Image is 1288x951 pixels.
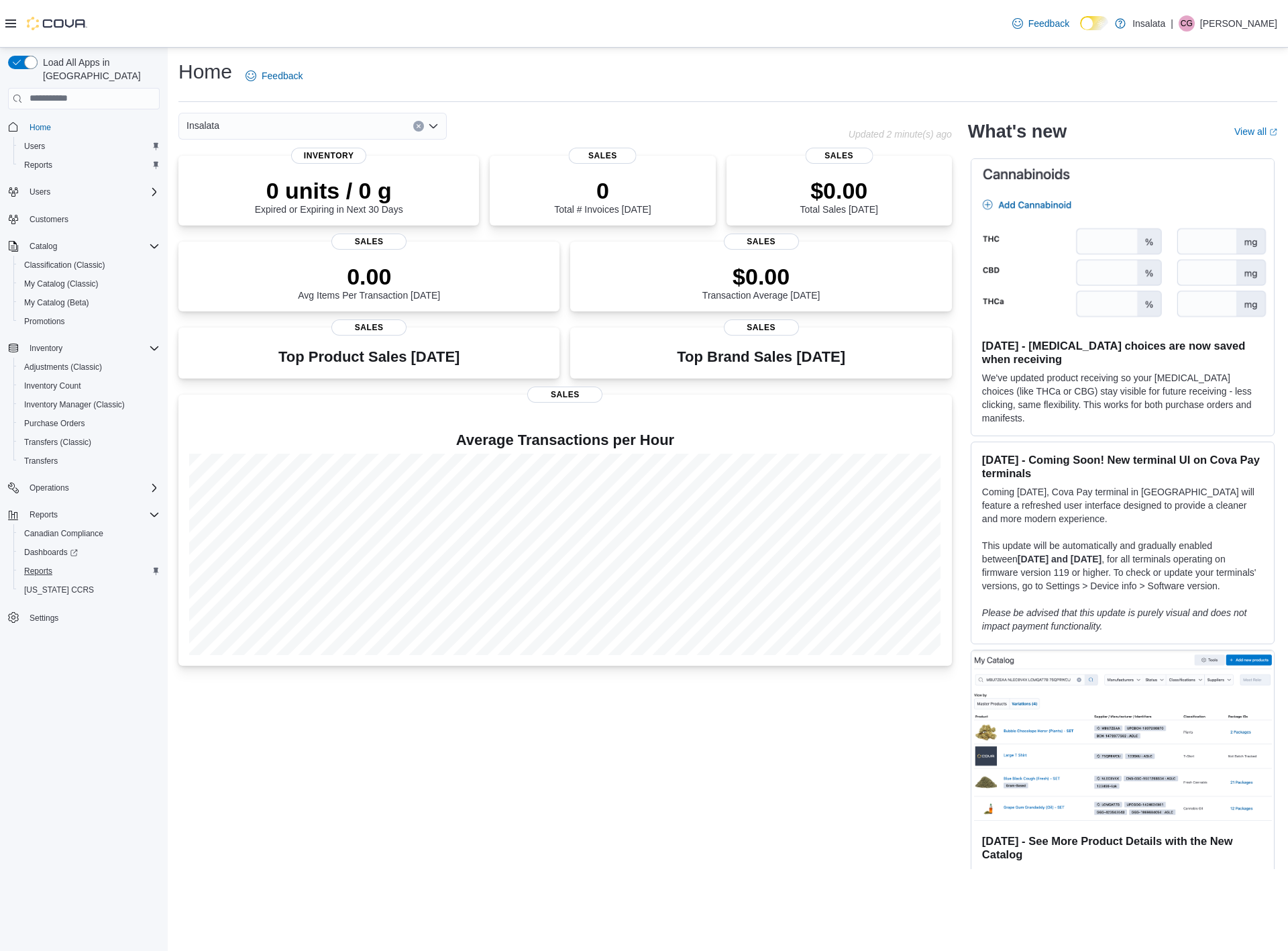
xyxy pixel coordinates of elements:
[186,117,219,134] span: Insalata
[24,160,52,170] span: Reports
[24,566,52,577] span: Reports
[982,371,1263,425] p: We've updated product receiving so your [MEDICAL_DATA] choices (like THCa or CBG) stay visible fo...
[13,395,165,414] button: Inventory Manager (Classic)
[19,582,160,598] span: Washington CCRS
[3,183,165,201] button: Users
[982,866,1263,947] p: Managing your product catalog just got easier. Our new Catalog (Beta) puts more information at yo...
[19,415,160,432] span: Purchase Orders
[1080,30,1081,31] span: Dark Mode
[331,319,407,336] span: Sales
[19,257,160,273] span: Classification (Classic)
[298,263,440,290] p: 0.00
[1269,128,1277,136] svg: External link
[805,148,873,164] span: Sales
[1179,15,1195,32] div: Christian Guay
[13,377,165,395] button: Inventory Count
[13,452,165,470] button: Transfers
[30,122,51,133] span: Home
[3,607,165,627] button: Settings
[982,834,1263,861] h3: [DATE] - See More Product Details with the New Catalog
[19,544,160,560] span: Dashboards
[19,138,50,154] a: Users
[24,279,99,289] span: My Catalog (Classic)
[24,184,56,200] button: Users
[19,397,130,413] a: Inventory Manager (Classic)
[13,312,165,331] button: Promotions
[982,485,1263,525] p: Coming [DATE], Cova Pay terminal in [GEOGRAPHIC_DATA] will feature a refreshed user interface des...
[24,381,81,391] span: Inventory Count
[3,237,165,256] button: Catalog
[19,313,160,330] span: Promotions
[13,414,165,433] button: Purchase Orders
[24,610,64,626] a: Settings
[982,607,1247,632] em: Please be advised that this update is purely visual and does not impact payment functionality.
[24,609,160,625] span: Settings
[19,525,109,542] a: Canadian Compliance
[24,437,91,448] span: Transfers (Classic)
[3,117,165,137] button: Home
[255,177,403,204] p: 0 units / 0 g
[19,313,70,330] a: Promotions
[24,585,94,595] span: [US_STATE] CCRS
[24,547,78,558] span: Dashboards
[13,524,165,543] button: Canadian Compliance
[278,349,460,365] h3: Top Product Sales [DATE]
[24,418,85,429] span: Purchase Orders
[13,433,165,452] button: Transfers (Classic)
[19,157,160,173] span: Reports
[800,177,878,204] p: $0.00
[19,415,91,432] a: Purchase Orders
[189,432,941,448] h4: Average Transactions per Hour
[982,339,1263,366] h3: [DATE] - [MEDICAL_DATA] choices are now saved when receiving
[724,319,799,336] span: Sales
[30,241,57,252] span: Catalog
[1132,15,1165,32] p: Insalata
[30,613,58,623] span: Settings
[13,274,165,293] button: My Catalog (Classic)
[1181,15,1193,32] span: CG
[13,358,165,377] button: Adjustments (Classic)
[30,343,62,354] span: Inventory
[24,507,63,523] button: Reports
[19,563,160,579] span: Reports
[24,297,89,308] span: My Catalog (Beta)
[19,359,107,375] a: Adjustments (Classic)
[8,112,160,662] nav: Complex example
[24,211,160,228] span: Customers
[554,177,651,204] p: 0
[849,129,952,140] p: Updated 2 minute(s) ago
[982,453,1263,480] h3: [DATE] - Coming Soon! New terminal UI on Cova Pay terminals
[19,295,95,311] a: My Catalog (Beta)
[24,528,103,539] span: Canadian Compliance
[13,256,165,274] button: Classification (Classic)
[413,121,424,132] button: Clear input
[331,234,407,250] span: Sales
[24,480,74,496] button: Operations
[30,214,68,225] span: Customers
[428,121,439,132] button: Open list of options
[982,539,1263,593] p: This update will be automatically and gradually enabled between , for all terminals operating on ...
[240,62,308,89] a: Feedback
[19,563,58,579] a: Reports
[1007,10,1075,37] a: Feedback
[19,582,99,598] a: [US_STATE] CCRS
[178,58,232,85] h1: Home
[19,276,104,292] a: My Catalog (Classic)
[24,119,56,136] a: Home
[298,263,440,301] div: Avg Items Per Transaction [DATE]
[19,397,160,413] span: Inventory Manager (Classic)
[800,177,878,215] div: Total Sales [DATE]
[19,453,160,469] span: Transfers
[291,148,366,164] span: Inventory
[27,17,87,30] img: Cova
[19,453,63,469] a: Transfers
[24,238,160,254] span: Catalog
[38,56,160,83] span: Load All Apps in [GEOGRAPHIC_DATA]
[262,69,303,83] span: Feedback
[24,399,125,410] span: Inventory Manager (Classic)
[24,340,160,356] span: Inventory
[19,138,160,154] span: Users
[724,234,799,250] span: Sales
[24,340,68,356] button: Inventory
[3,209,165,229] button: Customers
